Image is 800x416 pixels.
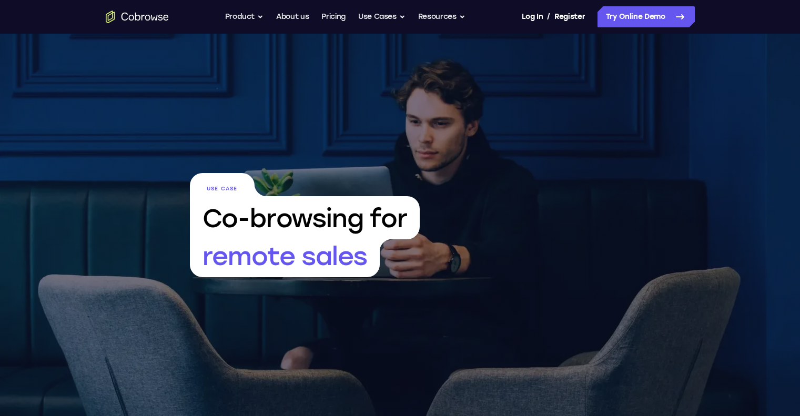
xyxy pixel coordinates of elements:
a: Pricing [321,6,346,27]
span: / [547,11,550,23]
a: Go to the home page [106,11,169,23]
a: Register [554,6,585,27]
span: Co-browsing for [190,196,420,239]
a: Log In [522,6,543,27]
button: Use Cases [358,6,406,27]
button: Product [225,6,264,27]
span: remote sales [190,239,380,277]
span: Use Case [190,173,255,196]
a: About us [276,6,309,27]
button: Resources [418,6,465,27]
a: Try Online Demo [598,6,695,27]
